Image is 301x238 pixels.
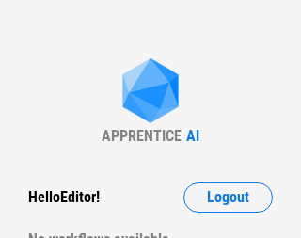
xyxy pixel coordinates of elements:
[28,182,100,213] div: Hello Editor !
[113,58,188,127] img: Apprentice AI
[102,127,182,145] div: APPRENTICE
[183,182,273,213] button: Logout
[207,190,249,205] span: Logout
[186,127,199,145] div: AI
